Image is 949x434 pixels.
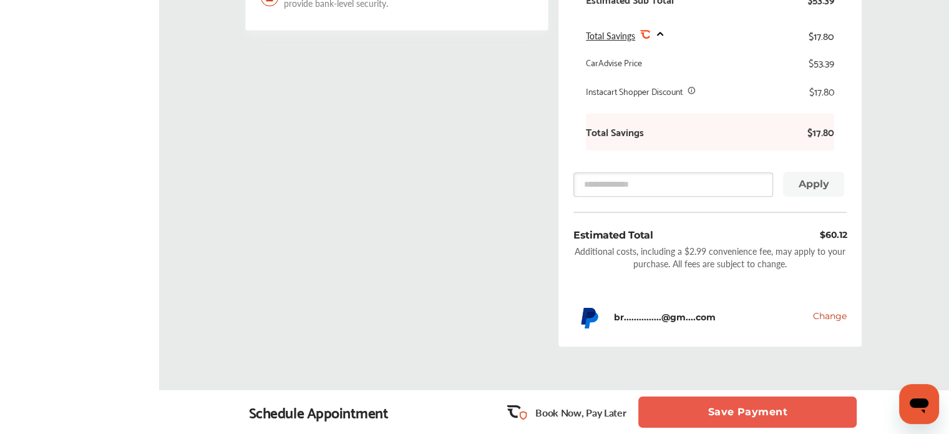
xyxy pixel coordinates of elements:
button: Save Payment [638,397,857,428]
div: Instacart Shopper Discount [586,85,683,97]
p: Book Now, Pay Later [535,405,626,420]
div: $53.39 [809,56,834,69]
div: $17.80 [809,85,834,97]
b: $17.80 [797,126,834,138]
div: Schedule Appointment [249,403,389,421]
span: Change [813,310,847,322]
iframe: Button to launch messaging window [899,384,939,424]
div: Estimated Total [573,228,653,242]
b: Total Savings [586,126,644,138]
button: Apply [783,172,844,197]
div: Additional costs, including a $2.99 convenience fee, may apply to your purchase. All fees are sub... [573,245,847,270]
p: br...............@gm....com [614,312,716,323]
div: $17.80 [809,27,834,44]
div: $60.12 [820,228,847,242]
div: CarAdvise Price [586,56,642,69]
img: pay_pal_account.svg [573,306,605,328]
span: Total Savings [586,29,635,42]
